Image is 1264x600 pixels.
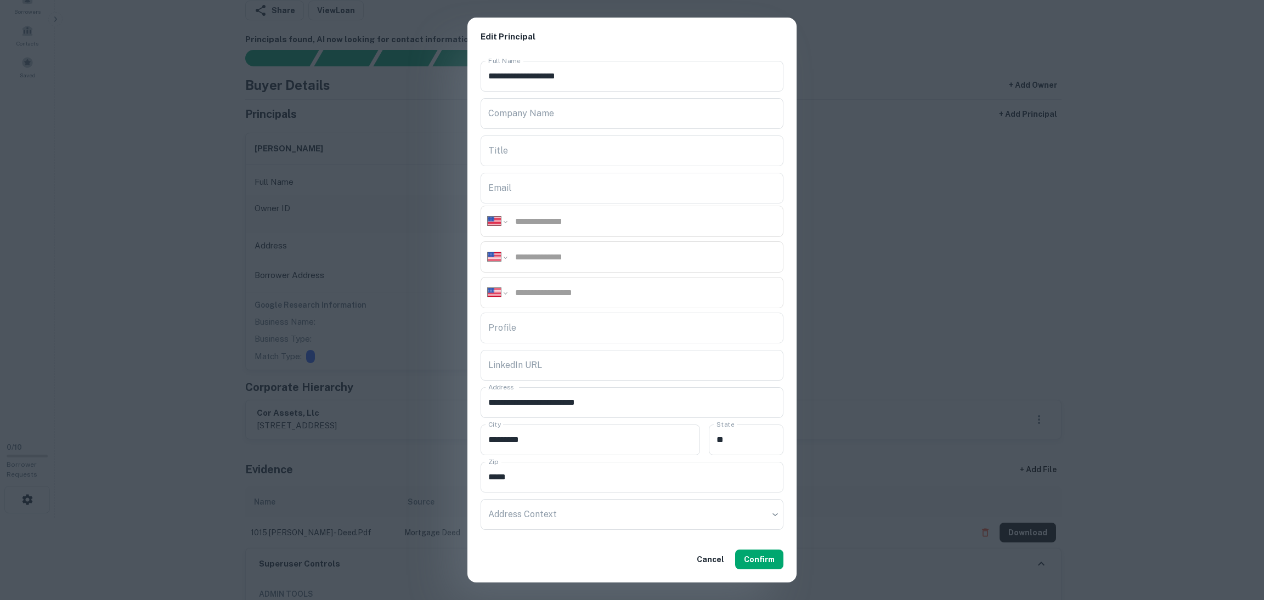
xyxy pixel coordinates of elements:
label: Address [488,382,513,392]
h2: Edit Principal [467,18,797,56]
label: Full Name [488,56,521,65]
button: Cancel [692,550,729,569]
label: City [488,420,501,429]
label: State [716,420,734,429]
button: Confirm [735,550,783,569]
label: Zip [488,457,498,466]
iframe: Chat Widget [1209,512,1264,565]
div: ​ [481,499,783,530]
